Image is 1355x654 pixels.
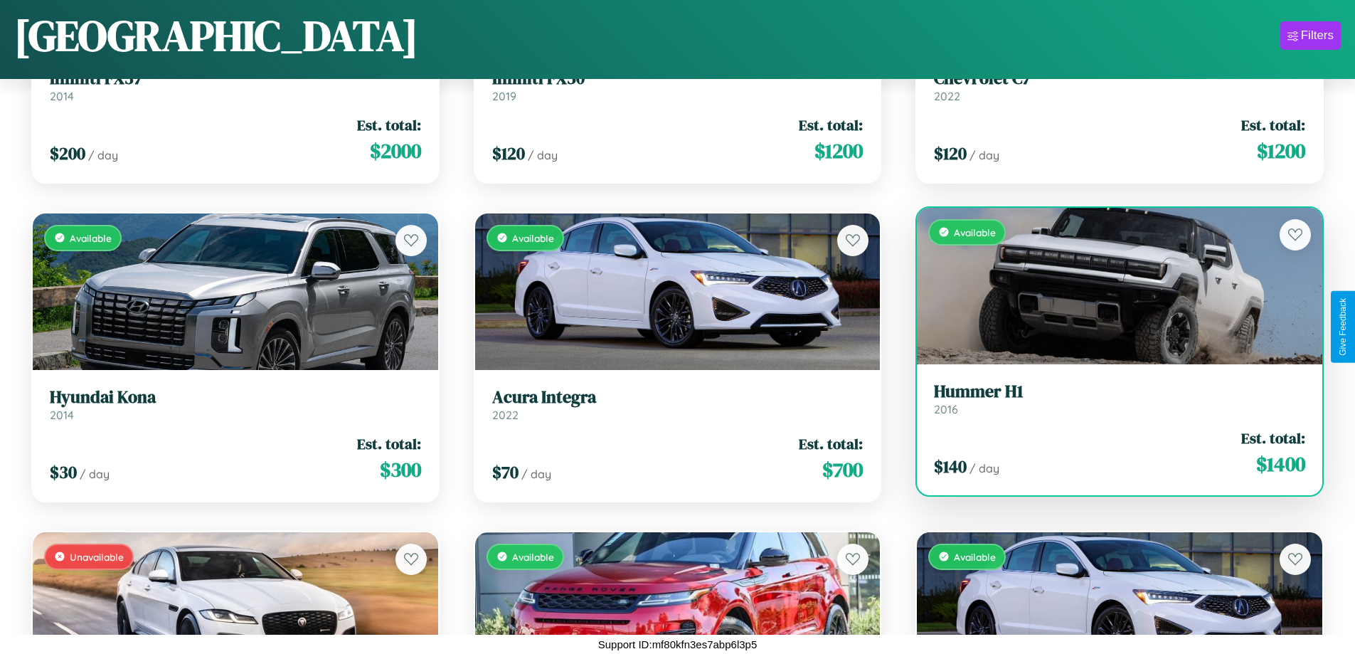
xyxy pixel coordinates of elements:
span: 2016 [934,402,958,416]
span: $ 300 [380,455,421,484]
span: 2014 [50,89,74,103]
span: $ 1400 [1256,450,1305,478]
h3: Acura Integra [492,387,864,408]
span: Est. total: [357,433,421,454]
h3: Chevrolet C7 [934,68,1305,89]
span: $ 140 [934,455,967,478]
p: Support ID: mf80kfn3es7abp6l3p5 [598,635,758,654]
span: Est. total: [1241,428,1305,448]
span: 2019 [492,89,516,103]
span: / day [969,148,999,162]
a: Hyundai Kona2014 [50,387,421,422]
span: $ 1200 [814,137,863,165]
span: Unavailable [70,551,124,563]
span: Available [954,551,996,563]
h3: Hyundai Kona [50,387,421,408]
a: Chevrolet C72022 [934,68,1305,103]
span: $ 200 [50,142,85,165]
span: $ 1200 [1257,137,1305,165]
h3: Infiniti FX37 [50,68,421,89]
span: $ 70 [492,460,519,484]
span: / day [528,148,558,162]
span: / day [88,148,118,162]
span: Available [954,226,996,238]
a: Hummer H12016 [934,381,1305,416]
span: $ 30 [50,460,77,484]
span: / day [521,467,551,481]
span: 2022 [934,89,960,103]
span: Available [512,551,554,563]
h3: Infiniti FX50 [492,68,864,89]
span: $ 120 [492,142,525,165]
span: Est. total: [799,433,863,454]
span: Available [70,232,112,244]
div: Give Feedback [1338,298,1348,356]
span: $ 120 [934,142,967,165]
span: $ 700 [822,455,863,484]
span: Est. total: [799,115,863,135]
span: Est. total: [357,115,421,135]
div: Filters [1301,28,1334,43]
button: Filters [1280,21,1341,50]
span: Est. total: [1241,115,1305,135]
a: Infiniti FX372014 [50,68,421,103]
a: Acura Integra2022 [492,387,864,422]
span: $ 2000 [370,137,421,165]
span: / day [969,461,999,475]
a: Infiniti FX502019 [492,68,864,103]
span: 2014 [50,408,74,422]
span: / day [80,467,110,481]
h3: Hummer H1 [934,381,1305,402]
span: Available [512,232,554,244]
h1: [GEOGRAPHIC_DATA] [14,6,418,65]
span: 2022 [492,408,519,422]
